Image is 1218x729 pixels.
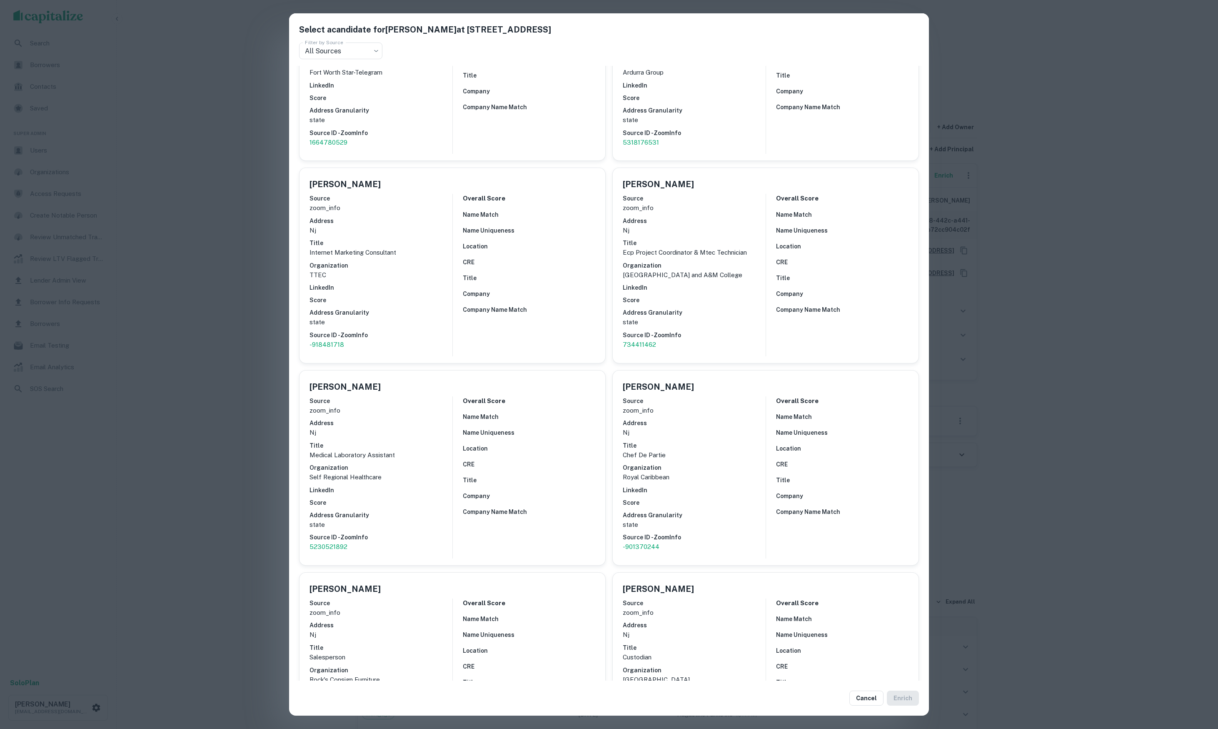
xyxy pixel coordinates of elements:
[776,630,828,639] h6: Name Uniqueness
[623,340,766,350] p: 734411462
[849,691,884,706] button: Cancel
[309,261,452,270] h6: Organization
[776,305,840,314] h6: Company Name Match
[623,428,766,438] p: nj
[309,498,452,507] h6: Score
[463,305,527,314] h6: Company Name Match
[463,71,477,80] h6: Title
[309,533,452,542] h6: Source ID - ZoomInfo
[776,103,840,112] h6: Company Name Match
[463,396,505,406] h6: Overall Score
[309,675,452,685] p: Rock's Consign Furniture
[309,463,452,472] h6: Organization
[623,463,766,472] h6: Organization
[623,106,766,115] h6: Address Granularity
[623,138,766,148] a: 5318176531
[776,412,812,421] h6: Name Match
[776,396,819,406] h6: Overall Score
[309,666,452,675] h6: Organization
[299,43,382,59] div: All Sources
[623,486,766,495] h6: LinkedIn
[776,491,803,501] h6: Company
[623,666,766,675] h6: Organization
[309,428,452,438] p: nj
[623,643,766,652] h6: Title
[623,630,766,640] p: nj
[309,270,452,280] p: TTEC
[623,441,766,450] h6: Title
[309,608,452,618] p: zoom_info
[623,498,766,507] h6: Score
[463,491,490,501] h6: Company
[309,340,452,350] a: -918481718
[776,71,790,80] h6: Title
[463,273,477,283] h6: Title
[623,317,766,327] p: state
[1176,662,1218,702] iframe: Chat Widget
[463,289,490,298] h6: Company
[623,331,766,340] h6: Source ID - ZoomInfo
[623,296,766,305] h6: Score
[309,128,452,138] h6: Source ID - ZoomInfo
[623,406,766,416] p: zoom_info
[623,621,766,630] h6: Address
[309,93,452,103] h6: Score
[776,444,801,453] h6: Location
[309,81,452,90] h6: LinkedIn
[309,317,452,327] p: state
[309,283,452,292] h6: LinkedIn
[623,520,766,530] p: state
[309,296,452,305] h6: Score
[623,381,694,393] h5: [PERSON_NAME]
[623,511,766,520] h6: Address Granularity
[463,103,527,112] h6: Company Name Match
[623,194,766,203] h6: Source
[463,476,477,485] h6: Title
[776,210,812,219] h6: Name Match
[463,226,514,235] h6: Name Uniqueness
[463,662,474,671] h6: CRE
[463,194,505,203] h6: Overall Score
[309,406,452,416] p: zoom_info
[309,583,381,595] h5: [PERSON_NAME]
[463,507,527,516] h6: Company Name Match
[309,418,452,428] h6: Address
[309,238,452,248] h6: Title
[623,238,766,248] h6: Title
[463,599,505,608] h6: Overall Score
[776,646,801,655] h6: Location
[463,412,499,421] h6: Name Match
[623,81,766,90] h6: LinkedIn
[776,460,788,469] h6: CRE
[776,678,790,687] h6: Title
[309,520,452,530] p: state
[309,178,381,190] h5: [PERSON_NAME]
[623,542,766,552] a: -901370244
[776,194,819,203] h6: Overall Score
[309,396,452,406] h6: Source
[309,472,452,482] p: Self Regional Healthcare
[623,533,766,542] h6: Source ID - ZoomInfo
[623,128,766,138] h6: Source ID - ZoomInfo
[623,599,766,608] h6: Source
[463,460,474,469] h6: CRE
[309,450,452,460] p: Medical Laboratory Assistant
[309,248,452,258] p: Internet Marketing Consultant
[623,450,766,460] p: Chef De Partie
[623,248,766,258] p: Ecp Project Coordinator & Mtec Technician
[623,396,766,406] h6: Source
[776,258,788,267] h6: CRE
[776,599,819,608] h6: Overall Score
[623,93,766,103] h6: Score
[309,138,452,148] a: 1664780529
[309,542,452,552] a: 5230521892
[309,194,452,203] h6: Source
[309,599,452,608] h6: Source
[309,643,452,652] h6: Title
[309,203,452,213] p: zoom_info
